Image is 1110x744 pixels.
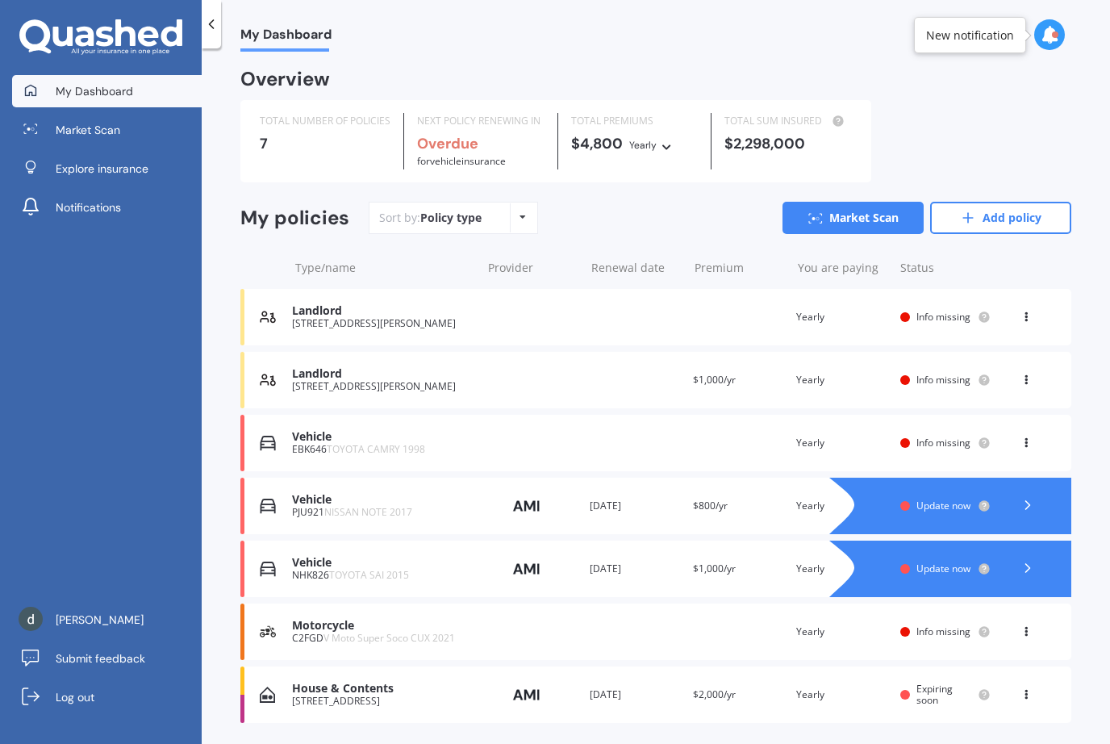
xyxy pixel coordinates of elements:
div: Policy type [420,210,482,226]
div: [STREET_ADDRESS] [292,696,474,707]
div: Landlord [292,304,474,318]
span: TOYOTA CAMRY 1998 [327,442,425,456]
img: AMI [486,679,567,710]
div: My policies [240,207,349,230]
span: Update now [916,499,970,512]
span: Info missing [916,310,970,324]
span: $800/yr [693,499,728,512]
img: AMI [486,491,567,521]
a: Market Scan [782,202,924,234]
div: Provider [488,260,578,276]
div: Yearly [796,309,887,325]
img: Landlord [260,309,276,325]
img: Vehicle [260,435,276,451]
span: Info missing [916,625,970,638]
span: Info missing [916,373,970,387]
span: Info missing [916,436,970,449]
div: NEXT POLICY RENEWING IN [417,113,545,129]
span: Market Scan [56,122,120,138]
span: Notifications [56,199,121,215]
span: Expiring soon [916,682,953,707]
img: House & Contents [260,687,275,703]
span: $1,000/yr [693,562,736,575]
a: Add policy [930,202,1071,234]
div: PJU921 [292,507,474,518]
div: [STREET_ADDRESS][PERSON_NAME] [292,318,474,329]
div: [DATE] [590,498,680,514]
img: Vehicle [260,498,276,514]
a: [PERSON_NAME] [12,604,202,636]
div: Type/name [295,260,475,276]
span: TOYOTA SAI 2015 [329,568,409,582]
div: TOTAL SUM INSURED [724,113,852,129]
div: Overview [240,71,330,87]
div: Renewal date [591,260,682,276]
span: Update now [916,562,970,575]
a: My Dashboard [12,75,202,107]
img: Vehicle [260,561,276,577]
span: $1,000/yr [693,373,736,387]
img: ACg8ocLTmwoDxzyDORUiVWQRVEpTbMi_tzD88ERWYSxGSn78ZVkH4Q=s96-c [19,607,43,631]
span: My Dashboard [56,83,133,99]
div: Landlord [292,367,474,381]
a: Notifications [12,191,202,224]
div: TOTAL NUMBER OF POLICIES [260,113,390,129]
a: Submit feedback [12,642,202,675]
div: Yearly [796,687,887,703]
div: $2,298,000 [724,136,852,152]
div: TOTAL PREMIUMS [571,113,699,129]
div: Yearly [796,561,887,577]
img: Motorcycle [260,624,276,640]
span: V Moto Super Soco CUX 2021 [323,631,455,645]
div: Yearly [629,137,657,153]
div: EBK646 [292,444,474,455]
div: House & Contents [292,682,474,696]
span: Submit feedback [56,650,145,667]
div: Motorcycle [292,619,474,633]
div: [DATE] [590,561,680,577]
span: $2,000/yr [693,688,736,701]
img: AMI [486,554,567,584]
div: [STREET_ADDRESS][PERSON_NAME] [292,381,474,392]
div: New notification [926,27,1014,44]
a: Explore insurance [12,153,202,185]
div: Premium [695,260,785,276]
div: 7 [260,136,390,152]
span: [PERSON_NAME] [56,612,144,628]
span: for Vehicle insurance [417,154,506,168]
span: NISSAN NOTE 2017 [324,505,412,519]
div: NHK826 [292,570,474,581]
div: Yearly [796,624,887,640]
a: Market Scan [12,114,202,146]
span: Log out [56,689,94,705]
div: [DATE] [590,687,680,703]
div: You are paying [798,260,888,276]
span: Explore insurance [56,161,148,177]
div: Yearly [796,435,887,451]
div: Vehicle [292,430,474,444]
div: Sort by: [379,210,482,226]
div: Vehicle [292,493,474,507]
img: Landlord [260,372,276,388]
b: Overdue [417,134,478,153]
div: Vehicle [292,556,474,570]
div: $4,800 [571,136,699,153]
span: My Dashboard [240,27,332,48]
div: C2FGD [292,633,474,644]
div: Yearly [796,498,887,514]
div: Status [900,260,991,276]
a: Log out [12,681,202,713]
div: Yearly [796,372,887,388]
